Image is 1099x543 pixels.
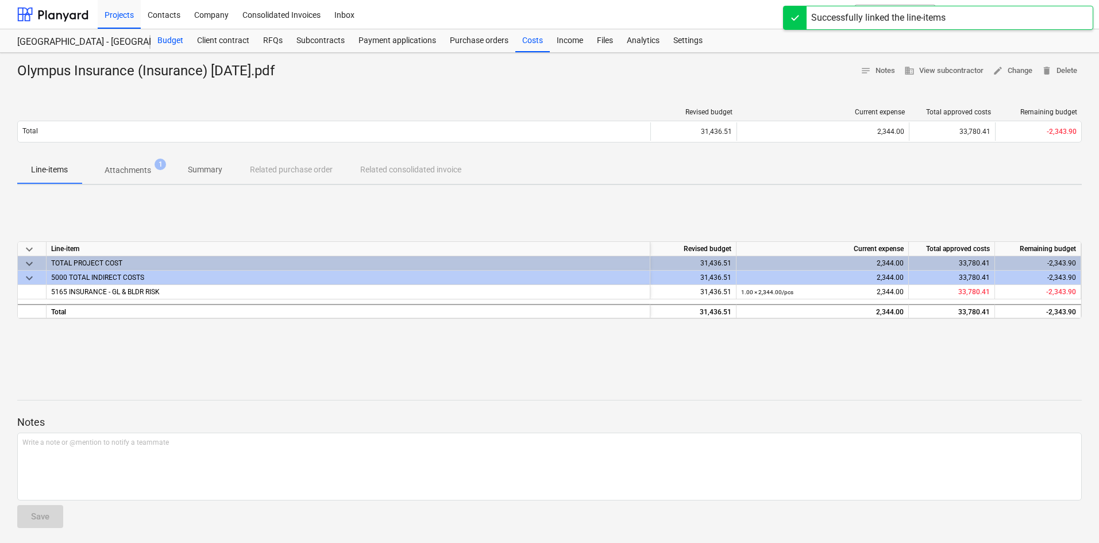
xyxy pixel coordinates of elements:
div: -2,343.90 [995,256,1081,271]
button: Delete [1037,62,1082,80]
span: Notes [861,64,895,78]
div: 31,436.51 [650,285,736,299]
iframe: Chat Widget [1042,488,1099,543]
span: Change [993,64,1032,78]
div: Line-item [47,242,650,256]
p: Line-items [31,164,68,176]
span: Delete [1042,64,1077,78]
p: Notes [17,415,1082,429]
div: Remaining budget [995,242,1081,256]
p: Summary [188,164,222,176]
a: Budget [151,29,190,52]
a: Costs [515,29,550,52]
div: Remaining budget [1000,108,1077,116]
small: 1.00 × 2,344.00 / pcs [741,289,793,295]
a: Payment applications [352,29,443,52]
button: View subcontractor [900,62,988,80]
button: Change [988,62,1037,80]
span: notes [861,66,871,76]
span: 33,780.41 [958,288,990,296]
div: 2,344.00 [741,256,904,271]
div: Olympus Insurance (Insurance) [DATE].pdf [17,62,284,80]
div: 2,344.00 [741,271,904,285]
span: keyboard_arrow_down [22,271,36,285]
span: 1 [155,159,166,170]
div: 33,780.41 [909,271,995,285]
p: Attachments [105,164,151,176]
div: Current expense [736,242,909,256]
div: Total [47,304,650,318]
a: Client contract [190,29,256,52]
div: 31,436.51 [650,271,736,285]
p: Total [22,126,38,136]
a: Subcontracts [290,29,352,52]
a: Settings [666,29,709,52]
a: Income [550,29,590,52]
div: Total approved costs [914,108,991,116]
div: 33,780.41 [909,256,995,271]
span: 5165 INSURANCE - GL & BLDR RISK [51,288,160,296]
div: 2,344.00 [742,128,904,136]
div: Total approved costs [909,242,995,256]
div: -2,343.90 [995,271,1081,285]
div: Revised budget [650,242,736,256]
div: Current expense [742,108,905,116]
span: business [904,66,915,76]
div: 2,344.00 [741,305,904,319]
span: View subcontractor [904,64,984,78]
span: -2,343.90 [1046,288,1076,296]
div: 33,780.41 [909,122,995,141]
span: edit [993,66,1003,76]
button: Notes [856,62,900,80]
div: 31,436.51 [650,122,736,141]
span: -2,343.90 [1047,128,1077,136]
div: 33,780.41 [909,304,995,318]
span: keyboard_arrow_down [22,242,36,256]
div: 5000 TOTAL INDIRECT COSTS [51,271,645,284]
span: delete [1042,66,1052,76]
a: Purchase orders [443,29,515,52]
div: Successfully linked the line-items [811,11,946,25]
div: -2,343.90 [995,304,1081,318]
span: keyboard_arrow_down [22,257,36,271]
div: 2,344.00 [741,285,904,299]
a: RFQs [256,29,290,52]
div: 31,436.51 [650,304,736,318]
div: TOTAL PROJECT COST [51,256,645,270]
div: [GEOGRAPHIC_DATA] - [GEOGRAPHIC_DATA] [17,36,137,48]
div: 31,436.51 [650,256,736,271]
a: Analytics [620,29,666,52]
div: Revised budget [655,108,732,116]
a: Files [590,29,620,52]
